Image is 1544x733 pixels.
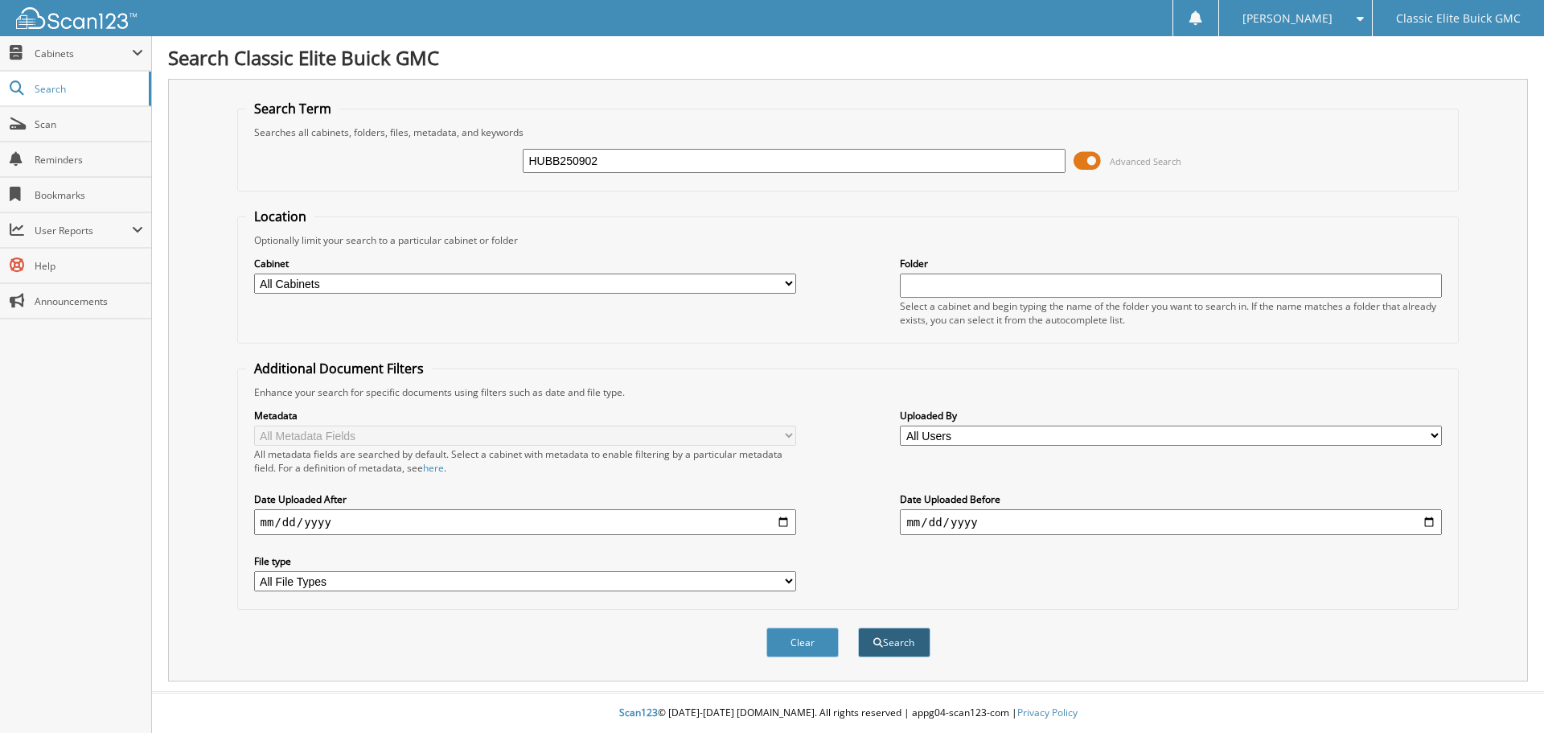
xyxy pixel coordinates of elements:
[168,44,1528,71] h1: Search Classic Elite Buick GMC
[1110,155,1181,167] span: Advanced Search
[35,117,143,131] span: Scan
[1242,14,1333,23] span: [PERSON_NAME]
[35,82,141,96] span: Search
[766,628,839,657] button: Clear
[35,224,132,237] span: User Reports
[254,509,796,535] input: start
[254,492,796,506] label: Date Uploaded After
[423,461,444,475] a: here
[900,257,1442,270] label: Folder
[900,299,1442,327] div: Select a cabinet and begin typing the name of the folder you want to search in. If the name match...
[35,47,132,60] span: Cabinets
[246,126,1451,139] div: Searches all cabinets, folders, files, metadata, and keywords
[35,188,143,202] span: Bookmarks
[246,385,1451,399] div: Enhance your search for specific documents using filters such as date and file type.
[900,509,1442,535] input: end
[619,706,658,719] span: Scan123
[35,294,143,308] span: Announcements
[16,7,137,29] img: scan123-logo-white.svg
[1017,706,1078,719] a: Privacy Policy
[254,257,796,270] label: Cabinet
[246,360,432,377] legend: Additional Document Filters
[1464,656,1544,733] iframe: Chat Widget
[246,100,339,117] legend: Search Term
[35,153,143,167] span: Reminders
[1396,14,1521,23] span: Classic Elite Buick GMC
[900,409,1442,422] label: Uploaded By
[246,208,314,225] legend: Location
[35,259,143,273] span: Help
[254,447,796,475] div: All metadata fields are searched by default. Select a cabinet with metadata to enable filtering b...
[900,492,1442,506] label: Date Uploaded Before
[152,694,1544,733] div: © [DATE]-[DATE] [DOMAIN_NAME]. All rights reserved | appg04-scan123-com |
[254,554,796,568] label: File type
[254,409,796,422] label: Metadata
[246,233,1451,247] div: Optionally limit your search to a particular cabinet or folder
[858,628,930,657] button: Search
